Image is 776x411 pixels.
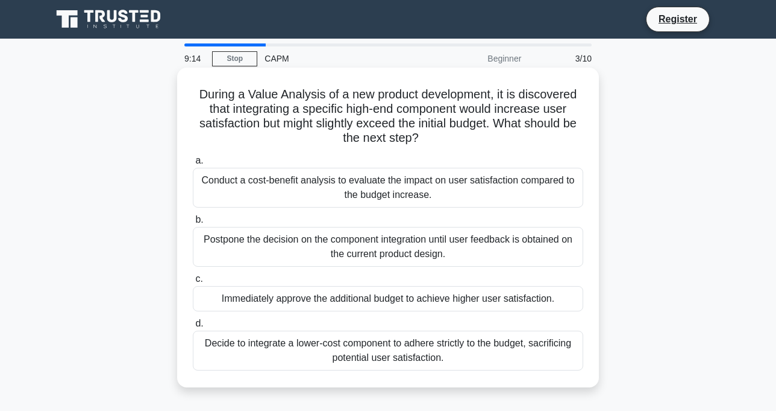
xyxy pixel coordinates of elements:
[212,51,257,66] a: Stop
[651,11,704,27] a: Register
[193,286,583,311] div: Immediately approve the additional budget to achieve higher user satisfaction.
[193,227,583,267] div: Postpone the decision on the component integration until user feedback is obtained on the current...
[195,214,203,225] span: b.
[195,273,202,284] span: c.
[193,331,583,371] div: Decide to integrate a lower-cost component to adhere strictly to the budget, sacrificing potentia...
[195,318,203,328] span: d.
[528,46,599,71] div: 3/10
[177,46,212,71] div: 9:14
[195,155,203,165] span: a.
[193,168,583,208] div: Conduct a cost-benefit analysis to evaluate the impact on user satisfaction compared to the budge...
[423,46,528,71] div: Beginner
[257,46,423,71] div: CAPM
[192,87,584,146] h5: During a Value Analysis of a new product development, it is discovered that integrating a specifi...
